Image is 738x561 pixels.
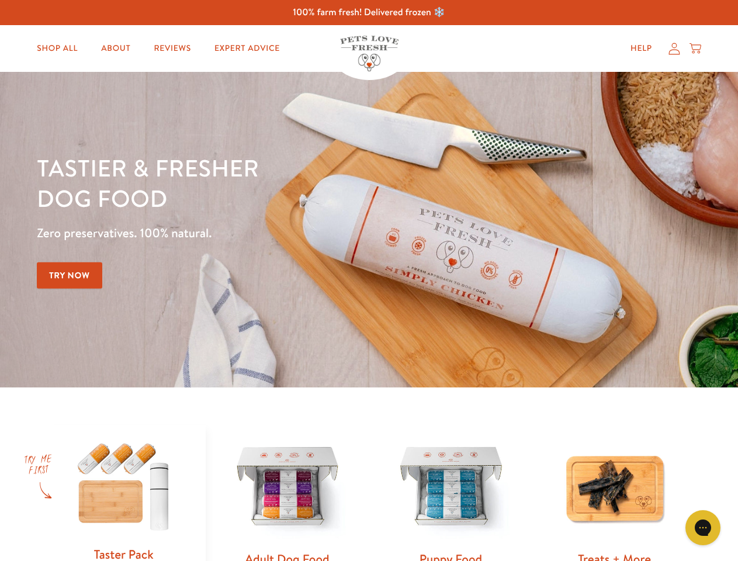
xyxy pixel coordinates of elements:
[37,262,102,289] a: Try Now
[680,506,726,549] iframe: Gorgias live chat messenger
[27,37,87,60] a: Shop All
[37,223,480,244] p: Zero preservatives. 100% natural.
[340,36,399,71] img: Pets Love Fresh
[205,37,289,60] a: Expert Advice
[37,153,480,213] h1: Tastier & fresher dog food
[92,37,140,60] a: About
[621,37,661,60] a: Help
[144,37,200,60] a: Reviews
